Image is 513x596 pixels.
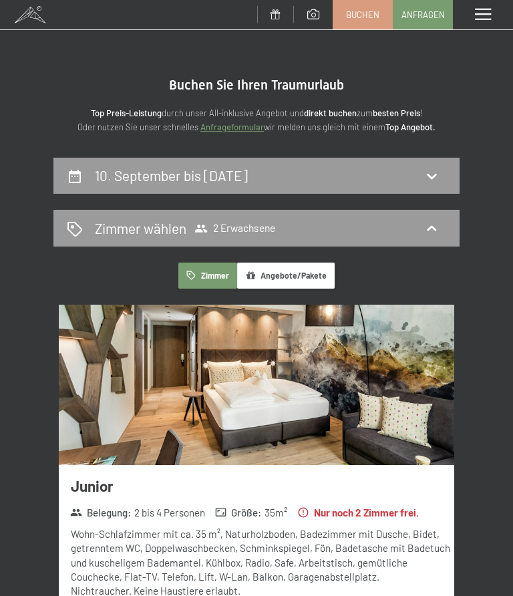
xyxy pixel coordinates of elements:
[304,108,357,118] strong: direkt buchen
[178,263,237,289] button: Zimmer
[95,218,186,238] h2: Zimmer wählen
[200,122,264,132] a: Anfrageformular
[385,122,436,132] strong: Top Angebot.
[346,9,379,21] span: Buchen
[91,108,162,118] strong: Top Preis-Leistung
[71,476,454,496] h3: Junior
[215,506,262,520] strong: Größe :
[59,305,454,465] img: mss_renderimg.php
[297,506,419,520] strong: Nur noch 2 Zimmer frei.
[393,1,452,29] a: Anfragen
[401,9,445,21] span: Anfragen
[333,1,392,29] a: Buchen
[134,506,205,520] span: 2 bis 4 Personen
[194,222,275,235] span: 2 Erwachsene
[265,506,287,520] span: 35 m²
[53,106,460,134] p: durch unser All-inklusive Angebot und zum ! Oder nutzen Sie unser schnelles wir melden uns gleich...
[373,108,420,118] strong: besten Preis
[70,506,131,520] strong: Belegung :
[169,77,344,93] span: Buchen Sie Ihren Traumurlaub
[237,263,335,289] button: Angebote/Pakete
[95,167,248,184] h2: 10. September bis [DATE]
